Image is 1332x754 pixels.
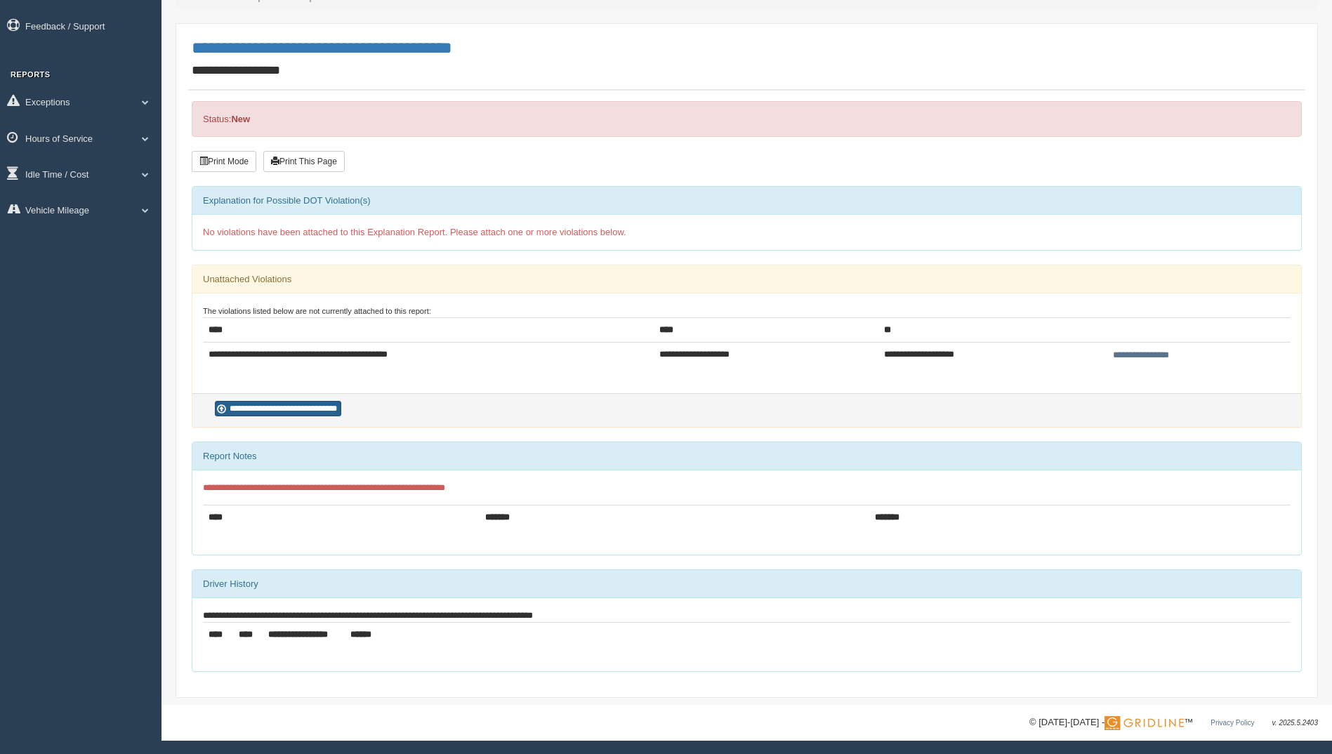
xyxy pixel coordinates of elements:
[192,265,1301,293] div: Unattached Violations
[1272,719,1318,727] span: v. 2025.5.2403
[192,101,1302,137] div: Status:
[192,151,256,172] button: Print Mode
[231,114,250,124] strong: New
[203,227,626,237] span: No violations have been attached to this Explanation Report. Please attach one or more violations...
[192,570,1301,598] div: Driver History
[1104,716,1184,730] img: Gridline
[1029,715,1318,730] div: © [DATE]-[DATE] - ™
[192,442,1301,470] div: Report Notes
[263,151,345,172] button: Print This Page
[203,307,431,315] small: The violations listed below are not currently attached to this report:
[192,187,1301,215] div: Explanation for Possible DOT Violation(s)
[1211,719,1254,727] a: Privacy Policy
